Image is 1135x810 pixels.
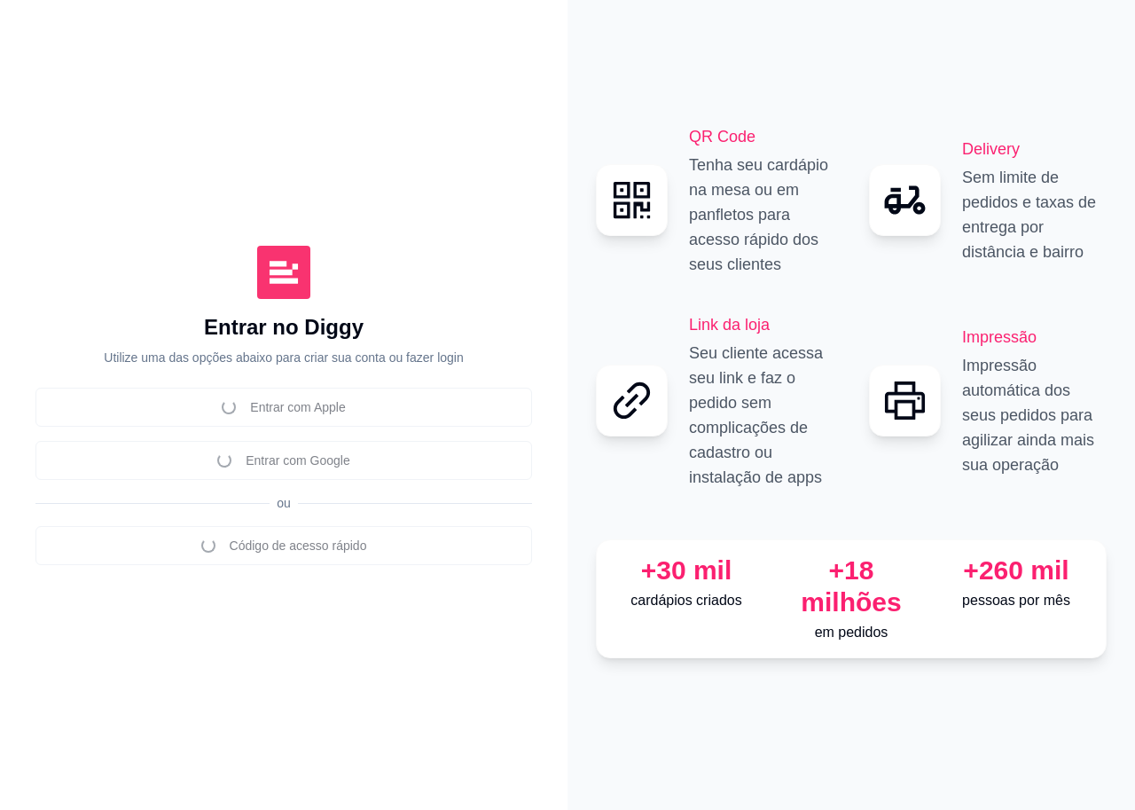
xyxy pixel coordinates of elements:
[611,554,762,586] div: +30 mil
[962,325,1107,350] h2: Impressão
[689,341,834,490] p: Seu cliente acessa seu link e faz o pedido sem complicações de cadastro ou instalação de apps
[689,153,834,277] p: Tenha seu cardápio na mesa ou em panfletos para acesso rápido dos seus clientes
[962,353,1107,477] p: Impressão automática dos seus pedidos para agilizar ainda mais sua operação
[962,165,1107,264] p: Sem limite de pedidos e taxas de entrega por distância e bairro
[776,622,927,643] p: em pedidos
[204,313,364,342] h1: Entrar no Diggy
[270,496,298,510] span: ou
[104,349,463,366] p: Utilize uma das opções abaixo para criar sua conta ou fazer login
[941,590,1092,611] p: pessoas por mês
[689,312,834,337] h2: Link da loja
[611,590,762,611] p: cardápios criados
[962,137,1107,161] h2: Delivery
[689,124,834,149] h2: QR Code
[257,246,310,299] img: Diggy
[776,554,927,618] div: +18 milhões
[941,554,1092,586] div: +260 mil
